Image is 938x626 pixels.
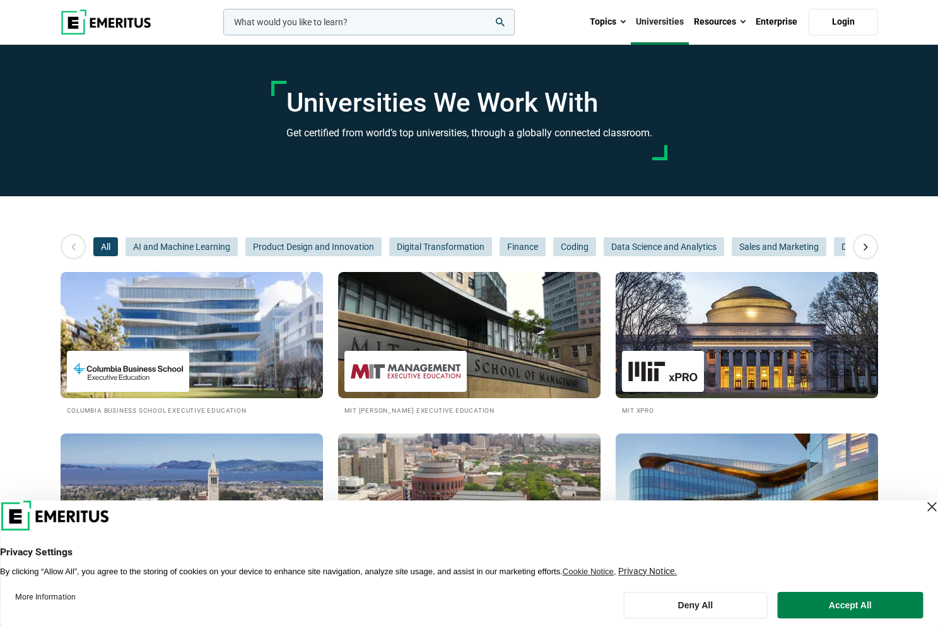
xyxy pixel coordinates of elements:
[126,237,238,256] button: AI and Machine Learning
[553,237,596,256] button: Coding
[286,125,652,141] h3: Get certified from world’s top universities, through a globally connected classroom.
[628,357,698,386] img: MIT xPRO
[732,237,826,256] button: Sales and Marketing
[616,434,878,560] img: Universities We Work With
[286,87,652,119] h1: Universities We Work With
[338,272,601,398] img: Universities We Work With
[604,237,724,256] button: Data Science and Analytics
[616,272,878,398] img: Universities We Work With
[834,237,915,256] button: Digital Marketing
[93,237,118,256] button: All
[500,237,546,256] button: Finance
[223,9,515,35] input: woocommerce-product-search-field-0
[338,434,601,560] img: Universities We Work With
[67,405,317,415] h2: Columbia Business School Executive Education
[61,272,323,415] a: Universities We Work With Columbia Business School Executive Education Columbia Business School E...
[73,357,183,386] img: Columbia Business School Executive Education
[61,434,323,577] a: Universities We Work With Berkeley Executive Education Berkeley Executive Education
[61,272,323,398] img: Universities We Work With
[344,405,594,415] h2: MIT [PERSON_NAME] Executive Education
[338,434,601,577] a: Universities We Work With Wharton Executive Education [PERSON_NAME] Executive Education
[616,272,878,415] a: Universities We Work With MIT xPRO MIT xPRO
[351,357,460,386] img: MIT Sloan Executive Education
[338,272,601,415] a: Universities We Work With MIT Sloan Executive Education MIT [PERSON_NAME] Executive Education
[389,237,492,256] button: Digital Transformation
[616,434,878,577] a: Universities We Work With Kellogg Executive Education [PERSON_NAME] Executive Education
[245,237,382,256] button: Product Design and Innovation
[61,434,323,560] img: Universities We Work With
[809,9,878,35] a: Login
[622,405,872,415] h2: MIT xPRO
